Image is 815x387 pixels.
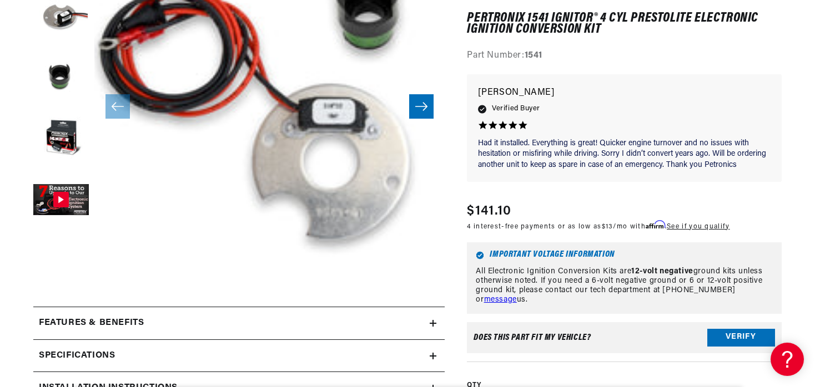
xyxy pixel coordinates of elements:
span: $141.10 [467,201,511,221]
a: message [484,296,517,304]
button: Slide left [105,94,130,119]
summary: Specifications [33,340,445,372]
summary: Features & Benefits [33,307,445,339]
p: [PERSON_NAME] [478,85,771,101]
div: Does This part fit My vehicle? [474,333,591,342]
h1: PerTronix 1541 Ignitor® 4 cyl Prestolite Electronic Ignition Conversion Kit [467,13,782,35]
div: Part Number: [467,49,782,64]
h2: Features & Benefits [39,316,144,330]
strong: 12-volt negative [631,268,693,276]
p: 4 interest-free payments or as low as /mo with . [467,221,730,232]
h2: Specifications [39,349,115,363]
button: Verify [707,329,775,347]
strong: 1541 [525,52,542,60]
span: Verified Buyer [492,103,540,115]
span: $13 [602,223,613,230]
p: Had it installed. Everything is great! Quicker engine turnover and no issues with hesitation or m... [478,138,771,171]
h6: Important Voltage Information [476,252,773,260]
span: Affirm [646,221,665,229]
a: See if you qualify - Learn more about Affirm Financing (opens in modal) [667,223,730,230]
button: Slide right [409,94,434,119]
button: Load image 4 in gallery view [33,112,89,167]
p: All Electronic Ignition Conversion Kits are ground kits unless otherwise noted. If you need a 6-v... [476,268,773,305]
button: Load image 3 in gallery view [33,51,89,106]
